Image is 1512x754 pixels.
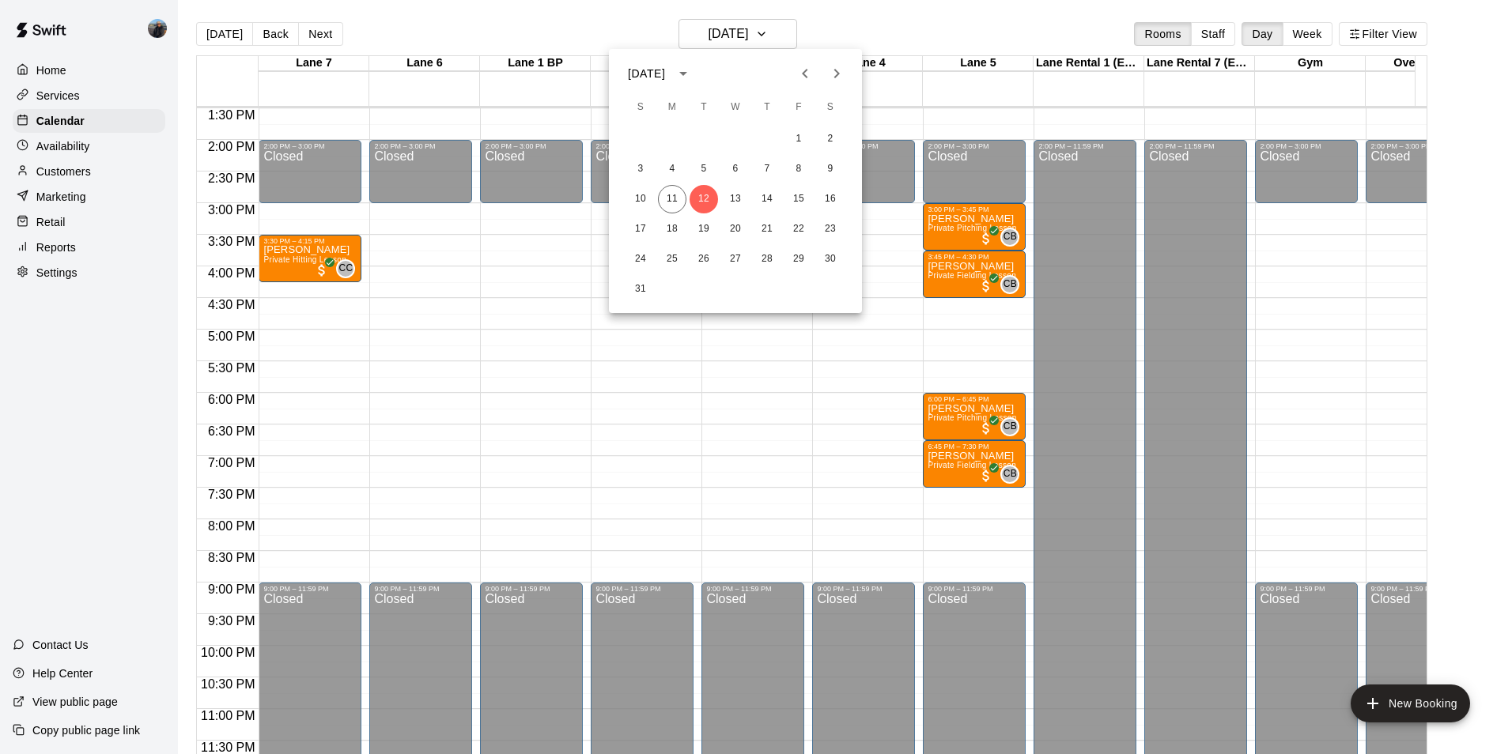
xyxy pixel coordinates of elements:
[753,185,781,213] button: 14
[658,92,686,123] span: Monday
[816,245,845,273] button: 30
[626,275,655,303] button: 31
[753,155,781,183] button: 7
[816,215,845,243] button: 23
[784,215,813,243] button: 22
[626,185,655,213] button: 10
[784,185,813,213] button: 15
[690,185,718,213] button: 12
[658,155,686,183] button: 4
[690,245,718,273] button: 26
[816,125,845,153] button: 2
[721,185,750,213] button: 13
[816,92,845,123] span: Saturday
[816,185,845,213] button: 16
[721,155,750,183] button: 6
[784,125,813,153] button: 1
[816,155,845,183] button: 9
[721,215,750,243] button: 20
[626,155,655,183] button: 3
[784,245,813,273] button: 29
[721,245,750,273] button: 27
[789,58,821,89] button: Previous month
[721,92,750,123] span: Wednesday
[628,66,665,82] div: [DATE]
[690,215,718,243] button: 19
[690,92,718,123] span: Tuesday
[784,92,813,123] span: Friday
[658,215,686,243] button: 18
[626,92,655,123] span: Sunday
[821,58,852,89] button: Next month
[658,185,686,213] button: 11
[670,60,697,87] button: calendar view is open, switch to year view
[626,215,655,243] button: 17
[626,245,655,273] button: 24
[753,92,781,123] span: Thursday
[658,245,686,273] button: 25
[690,155,718,183] button: 5
[753,245,781,273] button: 28
[784,155,813,183] button: 8
[753,215,781,243] button: 21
